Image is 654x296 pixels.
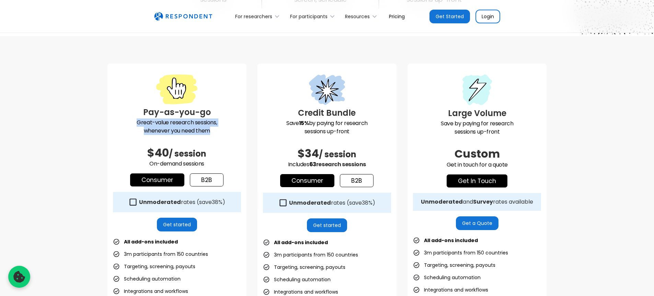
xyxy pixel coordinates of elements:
div: Resources [341,8,383,24]
strong: All add-ons included [274,239,328,246]
strong: Survey [473,198,493,206]
li: Integrations and workflows [113,286,188,296]
a: Get Started [429,10,470,23]
p: Great-value research sessions, whenever you need them [113,118,241,135]
li: 3m participants from 150 countries [413,248,508,258]
li: Targeting, screening, payouts [263,262,345,272]
div: Resources [345,13,370,20]
a: Login [475,10,500,23]
img: Untitled UI logotext [154,12,212,21]
div: For researchers [235,13,272,20]
strong: All add-ons included [424,237,478,244]
span: Custom [455,146,500,161]
a: Get started [157,218,197,231]
a: b2b [190,173,223,186]
a: Consumer [280,174,334,187]
div: For participants [290,13,328,20]
p: Includes [263,160,391,169]
span: 38% [212,198,222,206]
strong: Unmoderated [139,198,181,206]
li: Scheduling automation [263,275,331,284]
li: Targeting, screening, payouts [413,260,495,270]
span: / session [169,148,206,159]
li: 3m participants from 150 countries [263,250,358,260]
strong: All add-ons included [124,238,178,245]
a: Get started [307,218,347,232]
a: Get a Quote [456,216,498,230]
a: home [154,12,212,21]
strong: Unmoderated [289,199,331,207]
strong: 15% [299,119,309,127]
li: Targeting, screening, payouts [113,262,195,271]
span: 38% [362,199,372,207]
p: Save by paying for research sessions up-front [413,119,541,136]
h3: Pay-as-you-go [113,106,241,118]
div: For participants [286,8,341,24]
div: rates (save ) [139,199,225,206]
a: Pricing [383,8,410,24]
p: Get in touch for a quote [413,161,541,169]
div: and rates available [421,198,533,205]
a: Consumer [130,173,184,186]
a: b2b [340,174,374,187]
span: $40 [147,145,169,160]
li: Scheduling automation [413,273,481,282]
li: Integrations and workflows [413,285,488,295]
li: Scheduling automation [113,274,181,284]
li: 3m participants from 150 countries [113,249,208,259]
strong: Unmoderated [421,198,463,206]
h3: Large Volume [413,107,541,119]
div: For researchers [231,8,286,24]
span: / session [319,149,356,160]
p: On-demand sessions [113,160,241,168]
div: rates (save ) [289,200,375,206]
h3: Credit Bundle [263,107,391,119]
span: research sessions [316,160,366,168]
span: $34 [298,146,319,161]
span: 63 [309,160,316,168]
a: get in touch [447,174,507,187]
p: Save by paying for research sessions up-front [263,119,391,136]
